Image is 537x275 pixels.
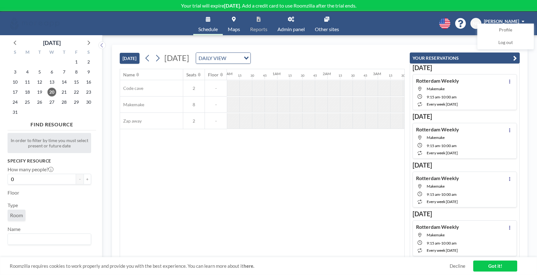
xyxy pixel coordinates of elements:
[473,21,479,26] span: NB
[441,241,457,245] span: 10:00 AM
[238,74,242,78] div: 15
[8,133,91,153] div: In order to filter by time you must select present or future date
[8,119,96,128] h4: FIND RESOURCE
[338,74,342,78] div: 15
[250,27,267,32] span: Reports
[43,38,61,47] div: [DATE]
[35,88,44,96] span: Tuesday, August 19, 2025
[413,161,517,169] h3: [DATE]
[427,135,445,140] span: Makemake
[47,98,56,107] span: Wednesday, August 27, 2025
[8,166,53,173] label: How many people?
[250,74,254,78] div: 30
[478,36,534,49] a: Log out
[35,98,44,107] span: Tuesday, August 26, 2025
[228,54,240,62] input: Search for option
[427,102,458,107] span: every week [DATE]
[10,17,59,30] img: organization-logo
[427,143,440,148] span: 9:15 AM
[120,85,143,91] span: Code cave
[47,88,56,96] span: Wednesday, August 20, 2025
[272,12,310,35] a: Admin panel
[244,263,254,269] a: here.
[8,190,19,196] label: Floor
[82,49,95,57] div: S
[8,235,87,243] input: Search for option
[498,40,513,46] span: Log out
[228,27,240,32] span: Maps
[473,261,517,272] a: Got it!
[183,118,205,124] span: 2
[373,71,381,76] div: 3AM
[34,49,46,57] div: T
[84,68,93,76] span: Saturday, August 9, 2025
[183,102,205,107] span: 8
[84,78,93,86] span: Saturday, August 16, 2025
[310,12,344,35] a: Other sites
[427,241,440,245] span: 9:15 AM
[416,224,459,230] h4: Rotterdam Weekly
[58,49,70,57] div: T
[364,74,367,78] div: 45
[301,74,304,78] div: 30
[186,72,196,78] div: Seats
[441,192,457,197] span: 10:00 AM
[72,58,81,66] span: Friday, August 1, 2025
[427,233,445,237] span: Makemake
[272,71,281,76] div: 1AM
[427,248,458,253] span: every week [DATE]
[11,98,19,107] span: Sunday, August 24, 2025
[198,27,218,32] span: Schedule
[413,64,517,72] h3: [DATE]
[46,49,58,57] div: W
[72,78,81,86] span: Friday, August 15, 2025
[440,241,441,245] span: -
[427,199,458,204] span: every week [DATE]
[224,3,240,8] b: [DATE]
[351,74,355,78] div: 30
[450,263,465,269] a: Decline
[427,95,440,99] span: 9:15 AM
[427,86,445,91] span: Makemake
[35,78,44,86] span: Tuesday, August 12, 2025
[288,74,292,78] div: 15
[205,118,227,124] span: -
[205,85,227,91] span: -
[427,151,458,155] span: every week [DATE]
[10,212,23,218] span: Room
[72,88,81,96] span: Friday, August 22, 2025
[315,27,339,32] span: Other sites
[197,54,227,62] span: DAILY VIEW
[478,24,534,36] a: Profile
[313,74,317,78] div: 45
[8,226,20,232] label: Name
[11,108,19,117] span: Sunday, August 31, 2025
[23,68,32,76] span: Monday, August 4, 2025
[76,174,84,184] button: -
[23,78,32,86] span: Monday, August 11, 2025
[72,98,81,107] span: Friday, August 29, 2025
[60,68,68,76] span: Thursday, August 7, 2025
[427,184,445,189] span: Makemake
[245,12,272,35] a: Reports
[9,49,21,57] div: S
[222,71,233,76] div: 12AM
[21,49,34,57] div: M
[263,74,267,78] div: 45
[413,113,517,120] h3: [DATE]
[205,102,227,107] span: -
[410,52,520,63] button: YOUR RESERVATIONS
[164,53,189,63] span: [DATE]
[60,88,68,96] span: Thursday, August 21, 2025
[60,78,68,86] span: Thursday, August 14, 2025
[416,126,459,133] h4: Rotterdam Weekly
[8,202,18,208] label: Type
[277,27,305,32] span: Admin panel
[10,263,450,269] span: Roomzilla requires cookies to work properly and provide you with the best experience. You can lea...
[416,78,459,84] h4: Rotterdam Weekly
[416,175,459,181] h4: Rotterdam Weekly
[120,102,144,107] span: Makemake
[440,143,441,148] span: -
[8,158,91,164] h3: Specify resource
[389,74,392,78] div: 15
